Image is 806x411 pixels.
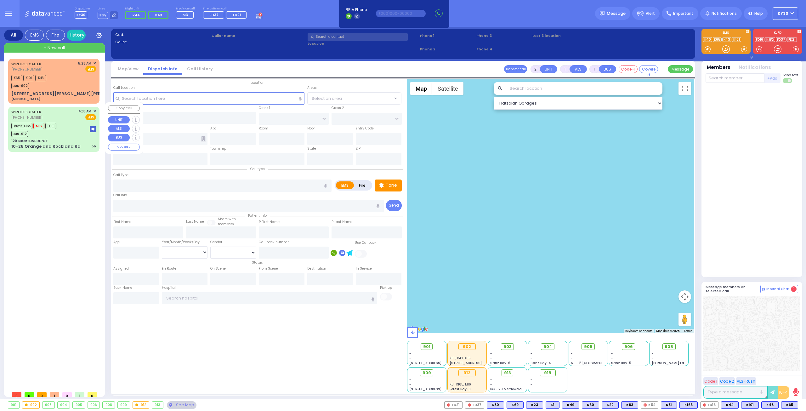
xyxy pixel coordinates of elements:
span: K44 [133,13,140,18]
span: 904 [543,344,552,350]
span: - [409,382,411,387]
a: KJFD [765,37,775,42]
label: Cross 1 [259,106,270,111]
div: - [531,382,565,387]
h5: Message members on selected call [706,285,760,293]
span: - [531,356,532,361]
span: Phone 1 [420,33,474,38]
span: Patient info [245,213,270,218]
span: 1 [50,392,59,397]
span: Sanz Bay-4 [531,361,551,365]
div: K54 [641,401,658,409]
label: Assigned [113,266,129,271]
button: BUS [599,65,616,73]
span: Sanz Bay-6 [490,361,510,365]
button: KY30 [773,7,798,20]
span: Bay [98,12,108,19]
input: Search member [706,73,764,83]
span: Internal Chat [766,287,790,291]
span: 0 [791,286,797,292]
button: Message [668,65,693,73]
button: Code 2 [719,377,735,385]
span: 5:28 AM [78,61,91,66]
label: EMS [701,31,751,36]
span: [PHONE_NUMBER] [11,67,43,72]
div: K22 [602,401,619,409]
span: BRIA Phone [346,7,367,13]
span: Help [754,11,763,16]
input: Search location [506,82,663,95]
span: - [490,382,492,387]
div: FD37 [465,401,484,409]
a: Open this area in Google Maps (opens a new window) [409,325,429,333]
div: 901 [8,402,19,408]
div: BLS [761,401,779,409]
label: Dispatcher [75,7,90,11]
span: members [218,222,234,226]
span: 4:33 AM [78,109,91,114]
label: Call Type [113,173,128,178]
span: K43 [155,13,162,18]
span: - [490,356,492,361]
label: On Scene [210,266,226,271]
span: FD21 [233,12,241,17]
button: Drag Pegman onto the map to open Street View [678,313,691,326]
span: - [409,351,411,356]
label: Back Home [113,285,132,290]
div: K65 [781,401,798,409]
label: Apt [210,126,216,131]
div: - [531,377,565,382]
button: Code 1 [703,377,718,385]
div: 906 [88,402,100,408]
span: 913 [504,370,511,376]
button: ALS [108,125,130,133]
label: Location [308,41,418,46]
label: Use Callback [355,240,377,245]
div: - [531,387,565,391]
span: - [571,356,573,361]
a: K43 [722,37,731,42]
span: Important [673,11,693,16]
a: FD37 [776,37,786,42]
button: Covered [639,65,658,73]
input: (000)000-00000 [376,10,426,17]
span: Notifications [712,11,737,16]
button: Internal Chat 0 [760,285,798,293]
div: BLS [781,401,798,409]
button: Code-1 [619,65,638,73]
button: Members [707,64,730,71]
span: EMS [85,114,96,120]
div: K83 [621,401,638,409]
label: Township [210,146,226,151]
div: BLS [721,401,739,409]
span: - [409,356,411,361]
a: WIRELESS CALLER [11,61,41,66]
span: M16 [33,123,44,129]
label: Last Name [186,219,204,224]
div: [STREET_ADDRESS][PERSON_NAME][PERSON_NAME] [11,91,128,97]
span: Phone 3 [476,33,531,38]
button: COVERED [108,144,140,151]
span: Driver-K165 [11,123,32,129]
img: red-radio-icon.svg [447,403,450,407]
label: Fire [354,181,371,189]
label: Fire units on call [203,7,249,11]
img: red-radio-icon.svg [468,403,471,407]
span: K81 [45,123,56,129]
div: K23 [526,401,543,409]
button: Toggle fullscreen view [678,82,691,95]
div: 912 [133,402,149,408]
img: red-radio-icon.svg [644,403,647,407]
label: State [307,146,316,151]
span: [PHONE_NUMBER] [11,115,43,120]
span: Location [247,80,268,85]
label: Last 3 location [532,33,612,38]
label: Pick up [380,285,392,290]
div: K30 [487,401,504,409]
span: [STREET_ADDRESS][PERSON_NAME] [409,361,469,365]
div: 904 [58,402,70,408]
span: 909 [423,370,431,376]
span: Forest Bay-3 [450,387,471,391]
div: 909 [118,402,130,408]
span: - [490,351,492,356]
